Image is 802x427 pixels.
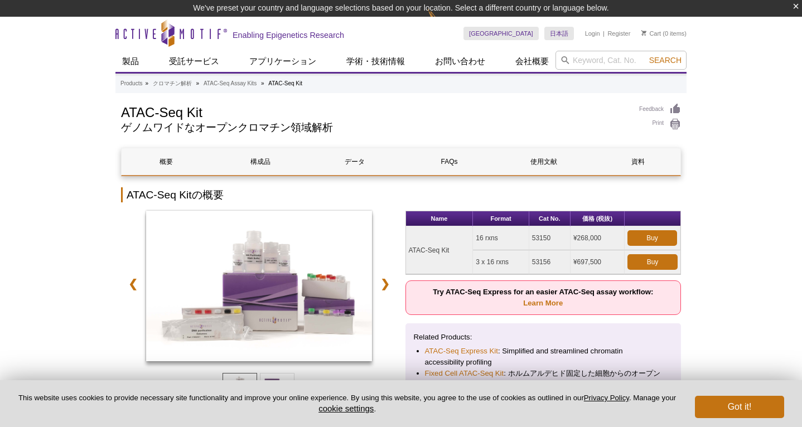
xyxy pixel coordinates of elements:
li: » [196,80,200,86]
li: | [603,27,605,40]
a: 概要 [122,148,210,175]
a: ATAC-Seq Express Kit [425,346,498,357]
a: ATAC-Seq Assay Kits [204,79,257,89]
li: » [261,80,264,86]
input: Keyword, Cat. No. [555,51,687,70]
p: This website uses cookies to provide necessary site functionality and improve your online experie... [18,393,677,414]
a: FAQs [405,148,494,175]
h2: ATAC-Seq Kitの概要 [121,187,681,202]
li: » [145,80,148,86]
li: : Simplified and streamlined chromatin accessibility profiling [425,346,662,368]
a: 使用文献 [499,148,588,175]
img: ATAC-Seq Kit [146,211,372,361]
a: ❮ [121,271,145,297]
button: Got it! [695,396,784,418]
a: 学術・技術情報 [340,51,412,72]
img: Change Here [428,8,457,35]
a: Cart [641,30,661,37]
a: ATAC-Seq Kit [146,211,372,365]
a: 受託サービス [162,51,226,72]
h1: ATAC-Seq Kit [121,103,628,120]
a: クロマチン解析 [153,79,192,89]
a: 会社概要 [509,51,555,72]
a: データ [311,148,399,175]
strong: Try ATAC-Seq Express for an easier ATAC-Seq assay workflow: [433,288,653,307]
th: Format [473,211,529,226]
a: 構成品 [216,148,305,175]
td: ATAC-Seq Kit [406,226,474,274]
th: Name [406,211,474,226]
th: Cat No. [529,211,571,226]
td: 53150 [529,226,571,250]
li: : ホルムアルデヒド固定した細胞からのオープンクロマチン解析 [425,368,662,390]
a: Print [639,118,681,130]
a: 資料 [594,148,683,175]
p: Related Products: [414,332,673,343]
button: Search [646,55,685,65]
a: Register [607,30,630,37]
a: Login [585,30,600,37]
span: Search [649,56,682,65]
a: Products [120,79,142,89]
a: [GEOGRAPHIC_DATA] [463,27,539,40]
a: Buy [627,254,678,270]
td: ¥697,500 [571,250,625,274]
td: 53156 [529,250,571,274]
a: Buy [627,230,677,246]
li: ATAC-Seq Kit [268,80,302,86]
img: Your Cart [641,30,646,36]
a: 製品 [115,51,146,72]
a: Learn More [523,299,563,307]
button: cookie settings [318,404,374,413]
a: アプリケーション [243,51,323,72]
a: Feedback [639,103,681,115]
a: お問い合わせ [428,51,492,72]
h2: ゲノムワイドなオープンクロマチン領域解析 [121,123,628,133]
h2: Enabling Epigenetics Research [233,30,344,40]
a: Fixed Cell ATAC-Seq Kit [425,368,504,379]
th: 価格 (税抜) [571,211,625,226]
a: ❯ [373,271,397,297]
a: Privacy Policy [584,394,629,402]
a: 日本語 [544,27,574,40]
td: 16 rxns [473,226,529,250]
td: ¥268,000 [571,226,625,250]
li: (0 items) [641,27,687,40]
td: 3 x 16 rxns [473,250,529,274]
